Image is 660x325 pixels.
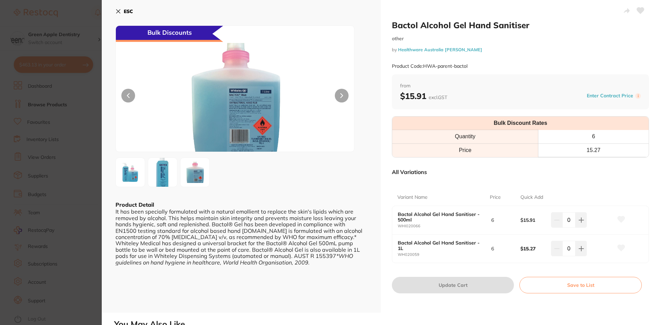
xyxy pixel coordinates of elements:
p: Price [490,194,501,201]
div: It has been specially formulated with a natural emollient to replace the skin's lipids which are ... [115,208,367,266]
td: Price [392,143,538,157]
em: WHO guidelines on hand hygiene in healthcare, World Health Organisation, 2009. [115,252,353,266]
button: Save to List [519,277,642,293]
img: bF8yXzEucG5n [150,150,175,194]
th: Quantity [392,130,538,143]
h2: Bactol Alcohol Gel Hand Sanitiser [392,20,649,30]
b: Bactol Alcohol Gel Hand Sanitiser - 1L [398,240,481,251]
b: $15.91 [400,91,447,101]
b: Product Detail [115,201,154,208]
p: Variant Name [397,194,428,201]
button: Update Cart [392,277,514,293]
b: ESC [124,8,133,14]
b: $15.91 [520,217,548,223]
img: bmc [164,43,307,152]
img: bmc [183,159,207,186]
th: 6 [538,130,649,143]
div: Bulk Discounts [116,26,223,42]
label: i [635,93,641,99]
button: Enter Contract Price [585,93,635,99]
a: Healthware Australia [PERSON_NAME] [398,47,482,52]
span: from [400,83,641,89]
p: All Variations [392,169,427,175]
b: Bactol Alcohol Gel Hand Sanitiser - 500ml [398,212,481,223]
th: 15.27 [538,143,649,157]
img: L2JhY3RvbC5wbmc [118,160,143,185]
button: ESC [115,6,133,17]
small: other [392,36,649,42]
small: by [392,47,649,52]
small: WHI020066 [398,224,490,228]
th: Bulk Discount Rates [392,117,649,130]
small: WH020059 [398,252,490,257]
b: $15.27 [520,246,548,251]
small: Product Code: HWA-parent-bactol [392,63,467,69]
p: Quick Add [520,194,543,201]
p: 6 [491,246,494,251]
p: 6 [491,217,494,223]
span: excl. GST [429,94,447,100]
